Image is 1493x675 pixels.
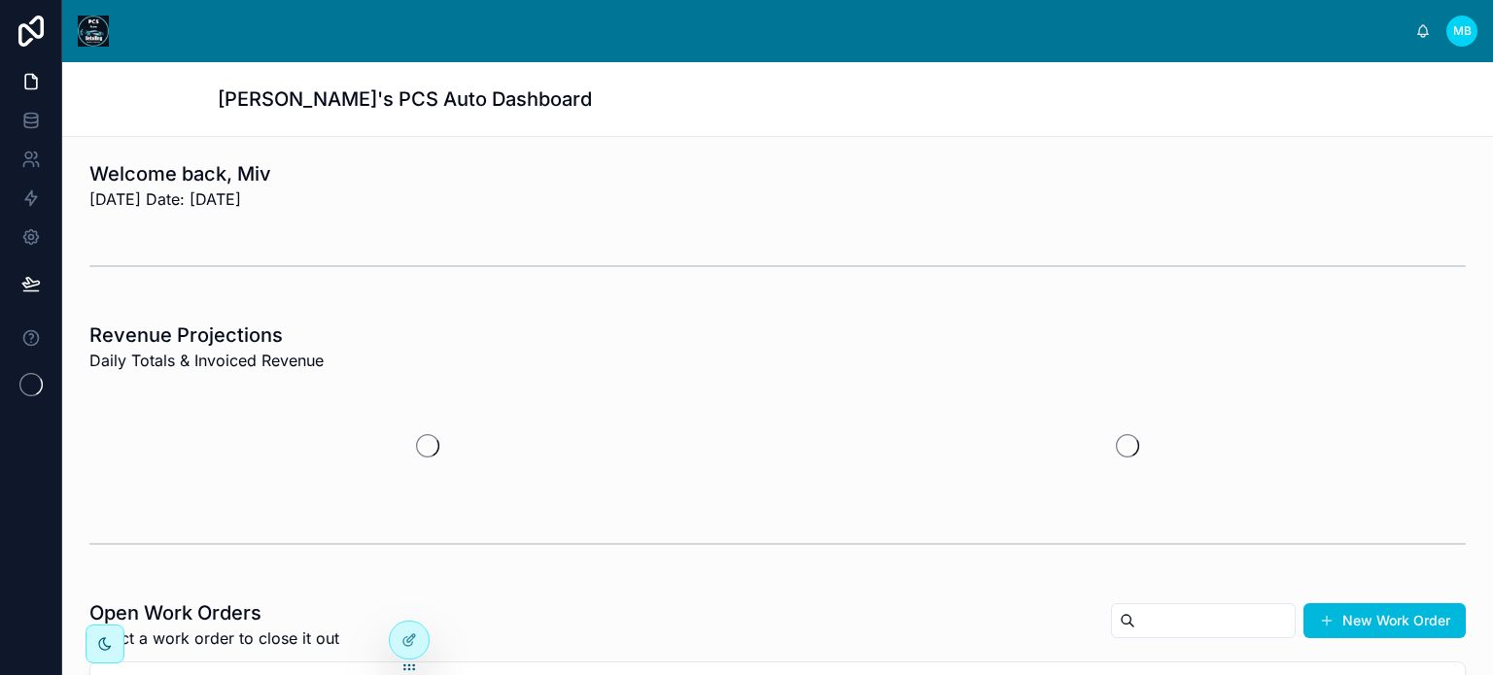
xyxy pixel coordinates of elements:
button: New Work Order [1303,603,1466,638]
h1: Open Work Orders [89,599,339,626]
div: scrollable content [124,27,1415,35]
h1: Welcome back, Miv [89,160,271,187]
h1: Revenue Projections [89,321,324,349]
span: MB [1453,23,1472,39]
img: App logo [78,16,109,47]
span: Daily Totals & Invoiced Revenue [89,349,324,372]
h1: [PERSON_NAME]'s PCS Auto Dashboard [218,85,592,113]
span: [DATE] Date: [DATE] [89,187,271,211]
span: Select a work order to close it out [89,626,339,650]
